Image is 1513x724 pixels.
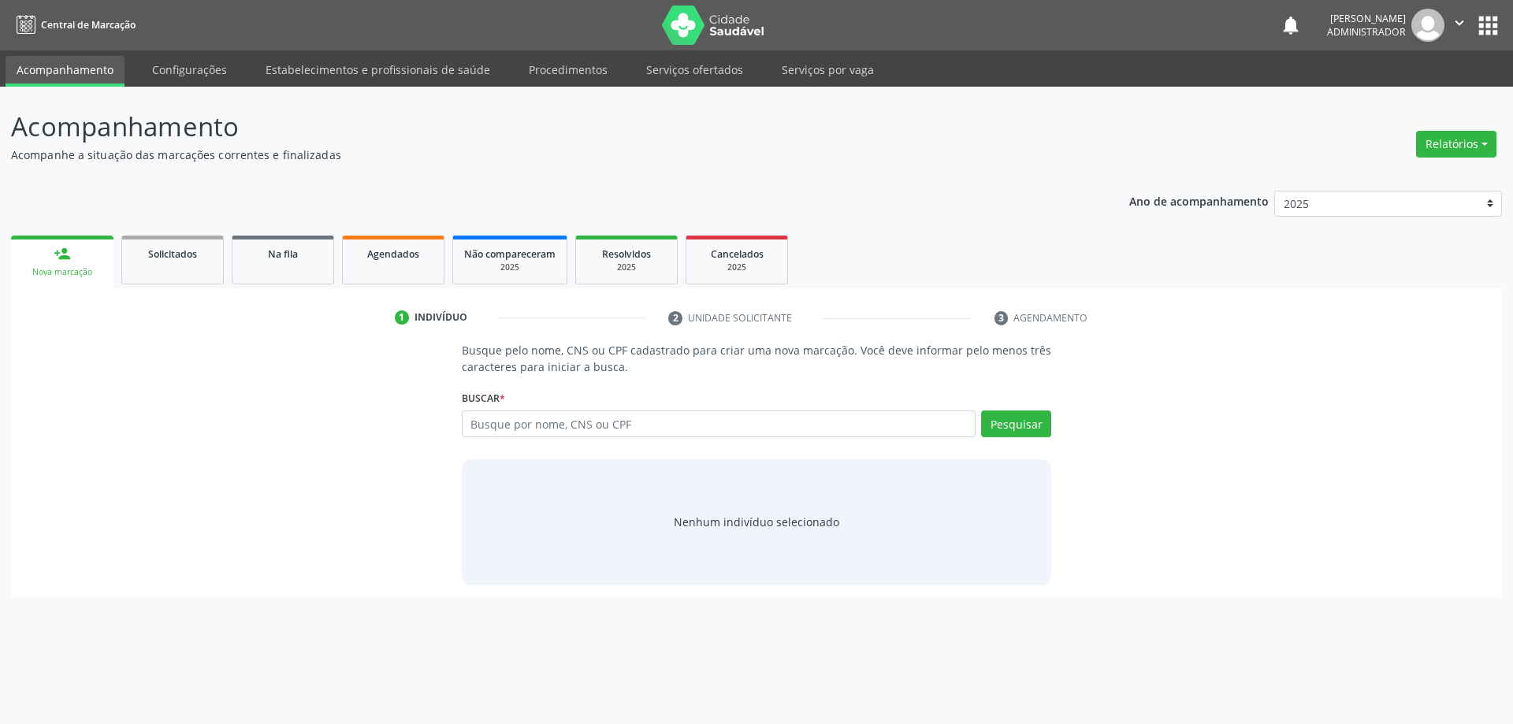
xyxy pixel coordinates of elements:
[1327,25,1406,39] span: Administrador
[11,147,1054,163] p: Acompanhe a situação das marcações correntes e finalizadas
[674,514,839,530] div: Nenhum indivíduo selecionado
[1280,14,1302,36] button: notifications
[587,262,666,273] div: 2025
[22,266,102,278] div: Nova marcação
[981,410,1051,437] button: Pesquisar
[602,247,651,261] span: Resolvidos
[41,18,136,32] span: Central de Marcação
[1327,12,1406,25] div: [PERSON_NAME]
[11,107,1054,147] p: Acompanhamento
[6,56,125,87] a: Acompanhamento
[11,12,136,38] a: Central de Marcação
[462,386,505,410] label: Buscar
[141,56,238,84] a: Configurações
[462,342,1052,375] p: Busque pelo nome, CNS ou CPF cadastrado para criar uma nova marcação. Você deve informar pelo men...
[268,247,298,261] span: Na fila
[1451,14,1468,32] i: 
[1444,9,1474,42] button: 
[462,410,976,437] input: Busque por nome, CNS ou CPF
[1416,131,1496,158] button: Relatórios
[414,310,467,325] div: Indivíduo
[635,56,754,84] a: Serviços ofertados
[148,247,197,261] span: Solicitados
[1411,9,1444,42] img: img
[54,245,71,262] div: person_add
[255,56,501,84] a: Estabelecimentos e profissionais de saúde
[367,247,419,261] span: Agendados
[771,56,885,84] a: Serviços por vaga
[395,310,409,325] div: 1
[711,247,764,261] span: Cancelados
[518,56,619,84] a: Procedimentos
[697,262,776,273] div: 2025
[464,262,556,273] div: 2025
[1474,12,1502,39] button: apps
[464,247,556,261] span: Não compareceram
[1129,191,1269,210] p: Ano de acompanhamento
